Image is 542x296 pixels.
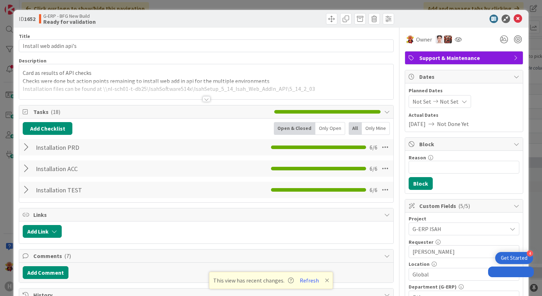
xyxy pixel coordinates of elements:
p: Card as results of API checks [23,69,390,77]
span: 6 / 6 [370,164,377,173]
input: Add Checklist... [33,162,193,175]
span: Not Set [440,97,459,106]
button: Add Comment [23,266,68,279]
span: Dates [419,72,510,81]
span: [DATE] [409,120,426,128]
button: Block [409,177,433,190]
input: type card name here... [19,39,394,52]
label: Reason [409,154,426,161]
p: Checks were done but action points remaining to install web add in api for the multiple environments [23,77,390,85]
span: Tasks [33,108,271,116]
span: 6 / 6 [370,186,377,194]
div: Get Started [501,254,527,262]
span: Description [19,57,46,64]
span: Custom Fields [419,202,510,210]
div: All [349,122,362,135]
label: Title [19,33,30,39]
span: ( 5/5 ) [458,202,470,209]
div: Open & Closed [274,122,315,135]
span: Block [419,140,510,148]
span: G-ERP ISAH [413,224,503,234]
button: Add Link [23,225,62,238]
span: Not Set [413,97,431,106]
img: ll [436,35,443,43]
span: Comments [33,252,381,260]
span: G-ERP - BFG New Build [43,13,96,19]
span: ( 18 ) [51,108,60,115]
img: JK [444,35,452,43]
button: Refresh [297,276,321,285]
div: Only Open [315,122,345,135]
div: Location [409,262,519,267]
div: Only Mine [362,122,390,135]
span: This view has recent changes. [213,276,294,285]
span: Actual Dates [409,111,519,119]
b: 1652 [24,15,35,22]
input: Add Checklist... [33,141,193,154]
b: Ready for validation [43,19,96,24]
span: Links [33,210,381,219]
span: Global [413,270,507,279]
span: Owner [416,35,432,44]
div: Project [409,216,519,221]
img: LC [406,35,415,44]
span: Planned Dates [409,87,519,94]
span: Not Done Yet [437,120,469,128]
span: ID [19,15,35,23]
span: ( 7 ) [64,252,71,259]
button: Add Checklist [23,122,72,135]
span: 6 / 6 [370,143,377,152]
div: Open Get Started checklist, remaining modules: 4 [495,252,533,264]
label: Requester [409,239,433,245]
input: Add Checklist... [33,183,193,196]
div: 4 [527,250,533,257]
div: Department (G-ERP) [409,284,519,289]
span: Support & Maintenance [419,54,510,62]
